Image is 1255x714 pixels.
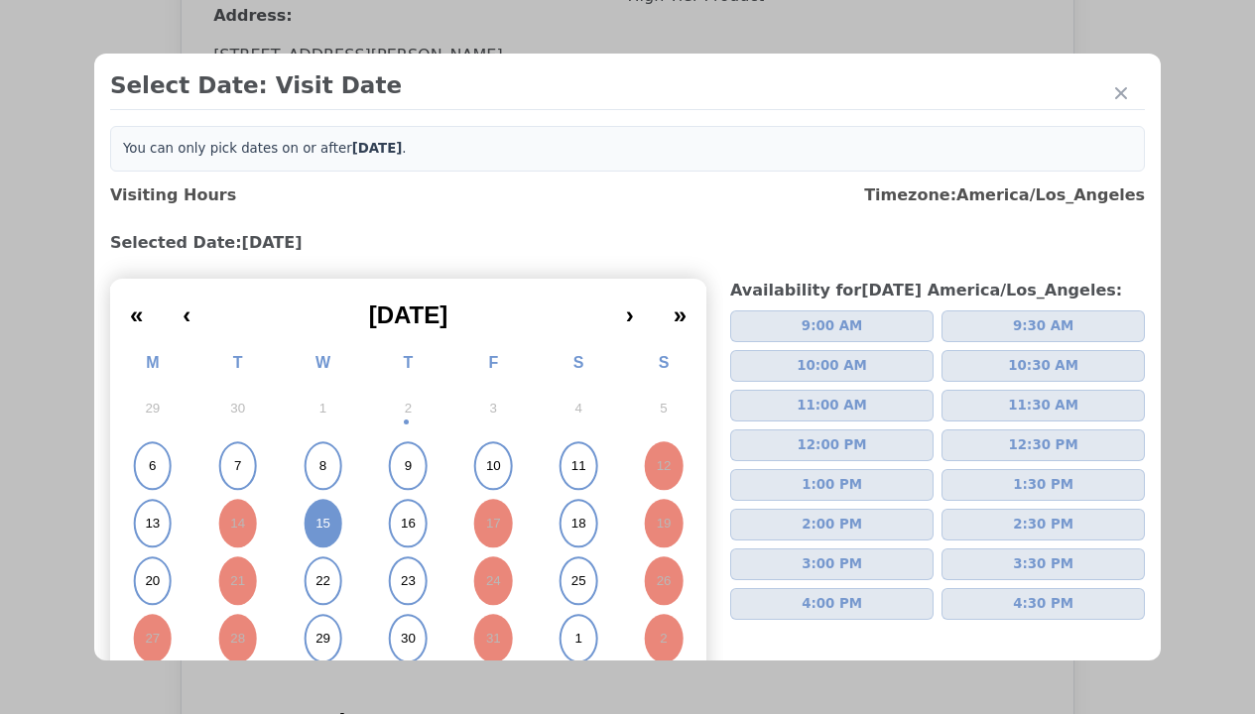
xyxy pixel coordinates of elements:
abbr: October 3, 2025 [490,400,497,417]
span: 10:30 AM [1008,356,1078,376]
button: October 29, 2025 [281,610,366,667]
button: › [606,287,654,330]
abbr: September 29, 2025 [145,400,160,417]
button: September 30, 2025 [195,380,281,437]
abbr: Friday [488,354,498,371]
button: [DATE] [210,287,605,330]
button: 10:00 AM [730,350,934,382]
h3: Visiting Hours [110,183,236,207]
abbr: October 21, 2025 [230,572,245,590]
abbr: Saturday [573,354,584,371]
abbr: October 19, 2025 [657,515,672,533]
button: September 29, 2025 [110,380,195,437]
abbr: October 1, 2025 [319,400,326,417]
abbr: October 25, 2025 [571,572,586,590]
button: October 3, 2025 [450,380,536,437]
h2: Select Date: Visit Date [110,69,1145,101]
button: October 1, 2025 [281,380,366,437]
button: October 30, 2025 [366,610,451,667]
span: 9:30 AM [1013,316,1073,336]
button: October 9, 2025 [366,437,451,495]
abbr: October 20, 2025 [145,572,160,590]
button: » [654,287,706,330]
abbr: October 4, 2025 [574,400,581,417]
abbr: November 1, 2025 [574,630,581,648]
span: 1:30 PM [1013,475,1073,495]
button: October 2, 2025 [366,380,451,437]
button: October 5, 2025 [621,380,706,437]
abbr: October 9, 2025 [405,457,412,475]
abbr: November 2, 2025 [660,630,667,648]
abbr: October 29, 2025 [315,630,330,648]
button: October 12, 2025 [621,437,706,495]
abbr: October 26, 2025 [657,572,672,590]
button: October 31, 2025 [450,610,536,667]
button: October 16, 2025 [366,495,451,552]
button: 3:00 PM [730,548,934,580]
button: November 1, 2025 [536,610,621,667]
span: 10:00 AM [797,356,867,376]
span: 3:00 PM [802,554,862,574]
button: « [110,287,163,330]
abbr: September 30, 2025 [230,400,245,417]
abbr: October 28, 2025 [230,630,245,648]
abbr: Wednesday [315,354,330,371]
button: October 20, 2025 [110,552,195,610]
button: 1:00 PM [730,469,934,501]
button: October 14, 2025 [195,495,281,552]
span: 4:00 PM [802,594,862,614]
abbr: October 27, 2025 [145,630,160,648]
button: November 2, 2025 [621,610,706,667]
abbr: October 5, 2025 [660,400,667,417]
button: October 13, 2025 [110,495,195,552]
button: October 19, 2025 [621,495,706,552]
button: October 4, 2025 [536,380,621,437]
button: October 15, 2025 [281,495,366,552]
b: [DATE] [352,141,403,156]
button: October 10, 2025 [450,437,536,495]
span: 11:30 AM [1008,396,1078,416]
abbr: October 7, 2025 [234,457,241,475]
span: 9:00 AM [802,316,862,336]
button: October 7, 2025 [195,437,281,495]
abbr: October 12, 2025 [657,457,672,475]
abbr: October 18, 2025 [571,515,586,533]
button: October 22, 2025 [281,552,366,610]
button: October 24, 2025 [450,552,536,610]
abbr: October 11, 2025 [571,457,586,475]
abbr: October 22, 2025 [315,572,330,590]
button: October 17, 2025 [450,495,536,552]
abbr: October 16, 2025 [401,515,416,533]
abbr: October 24, 2025 [486,572,501,590]
span: 2:00 PM [802,515,862,535]
button: October 11, 2025 [536,437,621,495]
button: 11:30 AM [941,390,1145,421]
button: 4:30 PM [941,588,1145,620]
span: 12:30 PM [1009,435,1078,455]
span: 12:00 PM [798,435,867,455]
button: 2:30 PM [941,509,1145,540]
button: 9:00 AM [730,310,934,342]
button: 11:00 AM [730,390,934,421]
button: October 28, 2025 [195,610,281,667]
h3: Selected Date: [DATE] [110,231,1145,255]
div: You can only pick dates on or after . [110,126,1145,172]
button: October 26, 2025 [621,552,706,610]
abbr: October 15, 2025 [315,515,330,533]
button: October 27, 2025 [110,610,195,667]
abbr: October 17, 2025 [486,515,501,533]
abbr: October 30, 2025 [401,630,416,648]
abbr: October 2, 2025 [405,400,412,417]
span: [DATE] [369,301,448,328]
button: October 23, 2025 [366,552,451,610]
span: 11:00 AM [797,396,867,416]
button: 2:00 PM [730,509,934,540]
h3: Availability for [DATE] America/Los_Angeles : [730,279,1145,302]
abbr: October 23, 2025 [401,572,416,590]
button: 12:30 PM [941,429,1145,461]
abbr: Monday [146,354,159,371]
button: ‹ [163,287,210,330]
span: 1:00 PM [802,475,862,495]
h3: Timezone: America/Los_Angeles [864,183,1145,207]
button: October 18, 2025 [536,495,621,552]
